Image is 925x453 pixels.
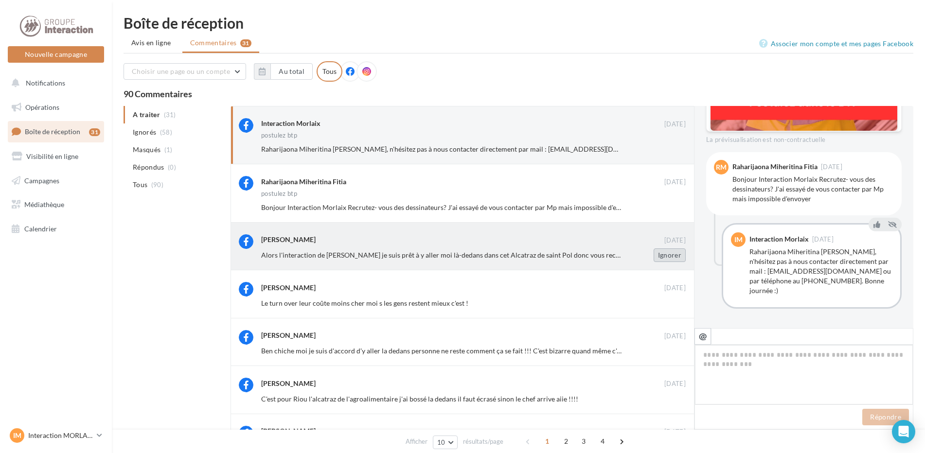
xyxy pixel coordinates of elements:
div: [PERSON_NAME] [261,331,316,340]
a: Visibilité en ligne [6,146,106,167]
span: IM [13,431,21,440]
span: IM [734,235,743,244]
div: postulez btp [261,132,297,139]
div: postulez btp [261,191,297,197]
div: Interaction Morlaix [261,119,320,128]
span: 1 [539,434,555,449]
span: 10 [437,438,445,446]
a: Calendrier [6,219,106,239]
span: [DATE] [812,236,834,243]
span: Visibilité en ligne [26,152,78,160]
a: Associer mon compte et mes pages Facebook [759,38,913,50]
p: Interaction MORLAIX [28,431,93,440]
span: Campagnes [24,176,59,184]
span: Ben chiche moi je suis d'accord d'y aller la dedans personne ne reste comment ça se fait !!! C'es... [261,347,648,355]
div: [PERSON_NAME] [261,283,316,293]
span: Le turn over leur coûte moins cher moi s les gens restent mieux c'est ! [261,299,468,307]
span: (90) [151,181,163,189]
button: @ [694,328,711,345]
div: [PERSON_NAME] [261,426,316,436]
div: Raharijaona Miheritina [PERSON_NAME], n'hésitez pas à nous contacter directement par mail : [EMAI... [749,247,892,296]
span: Raharijaona Miheritina [PERSON_NAME], n'hésitez pas à nous contacter directement par mail : [EMAI... [261,145,838,153]
a: IM Interaction MORLAIX [8,426,104,445]
div: [PERSON_NAME] [261,379,316,388]
button: Au total [254,63,313,80]
span: Ignorés [133,127,156,137]
a: Boîte de réception31 [6,121,106,142]
span: (1) [164,146,173,154]
button: Choisir une page ou un compte [124,63,246,80]
a: Opérations [6,97,106,118]
div: La prévisualisation est non-contractuelle [706,132,902,144]
span: Calendrier [24,225,57,233]
div: [PERSON_NAME] [261,235,316,244]
div: 31 [89,128,100,136]
button: Au total [270,63,313,80]
span: Masqués [133,145,160,155]
span: Médiathèque [24,200,64,209]
span: [DATE] [664,380,686,388]
span: [DATE] [664,178,686,187]
button: 10 [433,436,458,449]
div: 90 Commentaires [124,89,913,98]
span: (0) [168,163,176,171]
div: Tous [317,61,342,82]
span: [DATE] [664,284,686,293]
span: résultats/page [463,437,503,446]
span: Boîte de réception [25,127,80,136]
button: Nouvelle campagne [8,46,104,63]
div: Raharijaona Miheritina Fitia [732,163,818,170]
div: Raharijaona Miheritina Fitia [261,177,346,187]
button: Répondre [862,409,909,425]
span: [DATE] [664,332,686,341]
span: [DATE] [664,428,686,436]
span: 4 [595,434,610,449]
span: Choisir une page ou un compte [132,67,230,75]
div: Boîte de réception [124,16,913,30]
span: [DATE] [664,120,686,129]
span: Alors l'interaction de [PERSON_NAME] je suis prêt à y aller moi là-dedans dans cet Alcatraz de sa... [261,251,914,259]
span: C'est pour Riou l'alcatraz de l'agroalimentaire j'ai bossé la dedans il faut écrasé sinon le chef... [261,395,578,403]
span: Avis en ligne [131,38,171,48]
span: Tous [133,180,147,190]
div: Bonjour Interaction Morlaix Recrutez- vous des dessinateurs? J'ai essayé de vous contacter par Mp... [732,174,894,204]
span: (58) [160,128,172,136]
a: Campagnes [6,171,106,191]
span: 2 [558,434,574,449]
button: Ignorer [654,248,686,262]
span: [DATE] [821,164,842,170]
span: Notifications [26,79,65,87]
a: Médiathèque [6,194,106,215]
div: Open Intercom Messenger [892,420,915,443]
span: Afficher [406,437,427,446]
span: Répondus [133,162,164,172]
button: Notifications [6,73,102,93]
span: 3 [576,434,591,449]
div: Interaction Morlaix [749,236,809,243]
span: [DATE] [664,236,686,245]
span: Opérations [25,103,59,111]
i: @ [699,331,707,340]
span: RM [716,162,727,172]
span: Bonjour Interaction Morlaix Recrutez- vous des dessinateurs? J'ai essayé de vous contacter par Mp... [261,203,637,211]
